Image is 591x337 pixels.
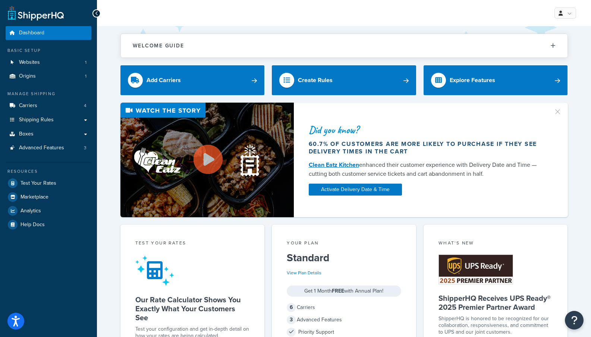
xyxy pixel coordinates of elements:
a: Shipping Rules [6,113,91,127]
a: Boxes [6,127,91,141]
span: 6 [287,303,296,312]
span: Boxes [19,131,34,137]
strong: FREE [332,287,344,295]
a: Carriers4 [6,99,91,113]
a: Help Docs [6,218,91,231]
span: Advanced Features [19,145,64,151]
span: Marketplace [21,194,48,200]
div: Test your rates [135,240,250,248]
span: Shipping Rules [19,117,54,123]
li: Advanced Features [6,141,91,155]
a: Marketplace [6,190,91,204]
div: Create Rules [298,75,333,85]
a: Activate Delivery Date & Time [309,184,402,196]
li: Origins [6,69,91,83]
span: Test Your Rates [21,180,56,187]
span: Origins [19,73,36,79]
div: Add Carriers [147,75,181,85]
p: ShipperHQ is honored to be recognized for our collaboration, responsiveness, and commitment to UP... [438,315,553,336]
span: Websites [19,59,40,66]
div: Resources [6,168,91,175]
span: 3 [287,315,296,324]
li: Carriers [6,99,91,113]
span: 1 [85,59,87,66]
a: View Plan Details [287,269,321,276]
div: enhanced their customer experience with Delivery Date and Time — cutting both customer service ti... [309,160,544,178]
span: Analytics [21,208,41,214]
a: Add Carriers [120,65,265,95]
h5: ShipperHQ Receives UPS Ready® 2025 Premier Partner Award [438,294,553,312]
a: Test Your Rates [6,177,91,190]
span: 1 [85,73,87,79]
span: 3 [84,145,87,151]
span: 4 [84,103,87,109]
a: Explore Features [424,65,568,95]
h2: Welcome Guide [133,43,184,49]
div: What's New [438,240,553,248]
div: Advanced Features [287,315,401,325]
h5: Our Rate Calculator Shows You Exactly What Your Customers See [135,295,250,322]
a: Advanced Features3 [6,141,91,155]
a: Clean Eatz Kitchen [309,160,359,169]
img: Video thumbnail [120,103,294,217]
span: Carriers [19,103,37,109]
a: Origins1 [6,69,91,83]
button: Open Resource Center [565,311,584,330]
a: Create Rules [272,65,416,95]
div: Your Plan [287,240,401,248]
div: 60.7% of customers are more likely to purchase if they see delivery times in the cart [309,140,544,155]
div: Basic Setup [6,47,91,54]
div: Carriers [287,302,401,313]
span: Dashboard [19,30,44,36]
div: Did you know? [309,125,544,135]
div: Get 1 Month with Annual Plan! [287,285,401,297]
div: Explore Features [450,75,495,85]
button: Welcome Guide [121,34,568,57]
h5: Standard [287,252,401,264]
span: Help Docs [21,222,45,228]
a: Websites1 [6,56,91,69]
a: Dashboard [6,26,91,40]
div: Manage Shipping [6,91,91,97]
li: Websites [6,56,91,69]
a: Analytics [6,204,91,218]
